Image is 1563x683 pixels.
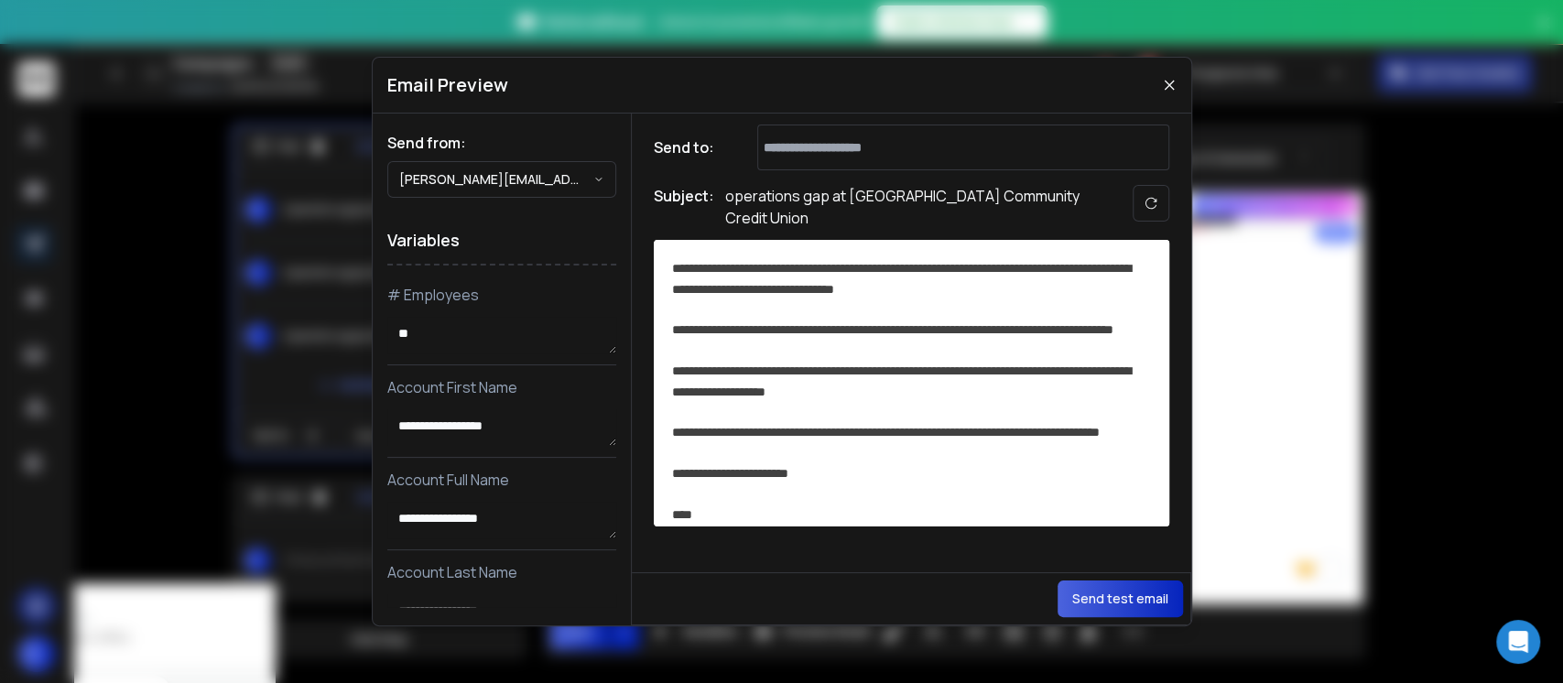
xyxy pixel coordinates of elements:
h1: Send to: [654,136,727,158]
div: Domain Overview [70,108,164,120]
h1: Send from: [387,132,616,154]
h1: Subject: [654,185,714,229]
p: operations gap at [GEOGRAPHIC_DATA] Community Credit Union [725,185,1091,229]
p: Account First Name [387,376,616,398]
h1: Email Preview [387,72,508,98]
div: v 4.0.25 [51,29,90,44]
img: tab_keywords_by_traffic_grey.svg [182,106,197,121]
button: Send test email [1058,580,1183,617]
img: website_grey.svg [29,48,44,62]
p: # Employees [387,284,616,306]
h1: Variables [387,216,616,266]
p: [PERSON_NAME][EMAIL_ADDRESS][DOMAIN_NAME] [399,170,593,189]
div: Keywords by Traffic [202,108,309,120]
div: Domain: [URL] [48,48,130,62]
p: Account Full Name [387,469,616,491]
img: logo_orange.svg [29,29,44,44]
p: Account Last Name [387,561,616,583]
div: Open Intercom Messenger [1496,620,1540,664]
img: tab_domain_overview_orange.svg [49,106,64,121]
